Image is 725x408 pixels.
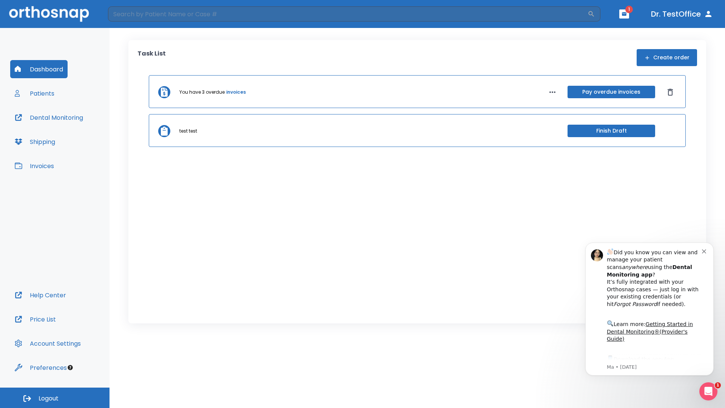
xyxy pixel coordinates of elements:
[226,89,246,96] a: invoices
[568,125,655,137] button: Finish Draft
[10,286,71,304] button: Help Center
[39,394,59,403] span: Logout
[10,334,85,352] button: Account Settings
[637,49,697,66] button: Create order
[574,231,725,388] iframe: Intercom notifications message
[10,310,60,328] button: Price List
[137,49,166,66] p: Task List
[10,133,60,151] button: Shipping
[128,16,134,22] button: Dismiss notification
[10,157,59,175] button: Invoices
[33,123,128,162] div: Download the app: | ​ Let us know if you need help getting started!
[179,89,225,96] p: You have 3 overdue
[715,382,721,388] span: 1
[10,359,71,377] button: Preferences
[664,86,676,98] button: Dismiss
[648,7,716,21] button: Dr. TestOffice
[10,60,68,78] button: Dashboard
[9,6,89,22] img: Orthosnap
[699,382,717,400] iframe: Intercom live chat
[625,6,633,13] span: 1
[67,364,74,371] div: Tooltip anchor
[108,6,588,22] input: Search by Patient Name or Case #
[568,86,655,98] button: Pay overdue invoices
[33,133,128,139] p: Message from Ma, sent 2w ago
[10,108,88,127] button: Dental Monitoring
[33,125,100,139] a: App Store
[10,84,59,102] button: Patients
[179,128,197,134] p: test test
